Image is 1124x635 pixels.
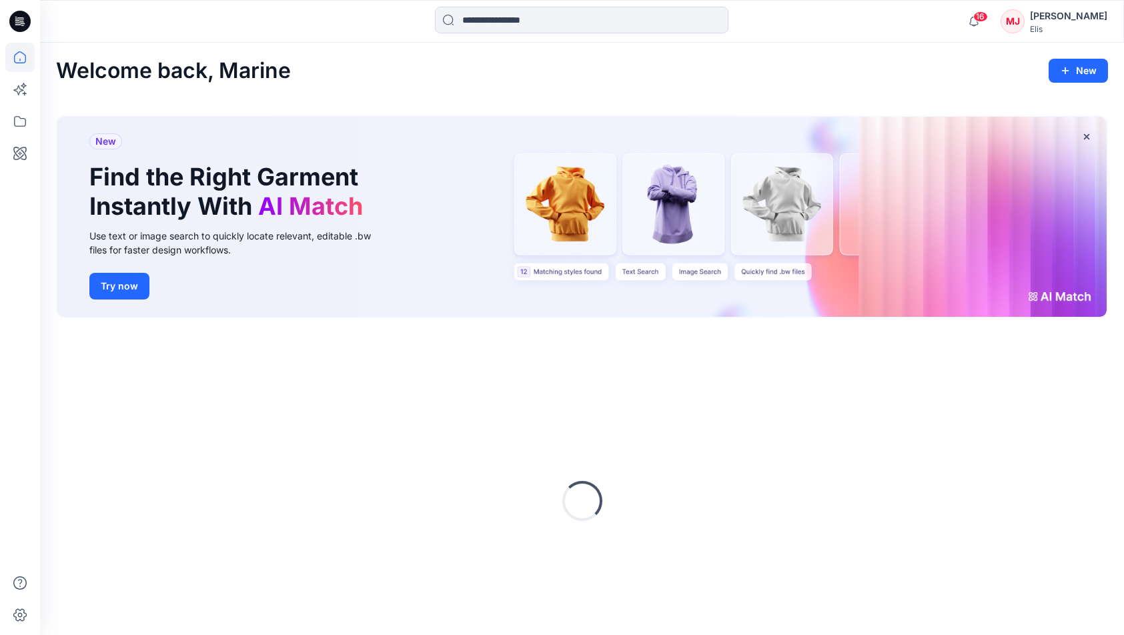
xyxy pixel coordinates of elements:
[89,273,149,299] button: Try now
[89,229,390,257] div: Use text or image search to quickly locate relevant, editable .bw files for faster design workflows.
[258,191,363,221] span: AI Match
[1030,24,1107,34] div: Elis
[1049,59,1108,83] button: New
[973,11,988,22] span: 16
[95,133,116,149] span: New
[1030,8,1107,24] div: [PERSON_NAME]
[89,163,370,220] h1: Find the Right Garment Instantly With
[1001,9,1025,33] div: MJ
[56,59,291,83] h2: Welcome back, Marine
